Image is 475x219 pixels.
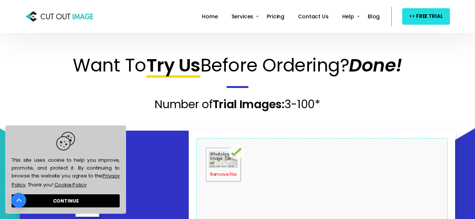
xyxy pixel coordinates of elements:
span: This site uses cookie to help you improve, promote, and protect it. By continuing to browse this ... [12,132,120,189]
span: Contact Us [298,13,328,20]
img: Cut Out Image: Photo Cut Out Service Provider [26,9,93,24]
span: Want To [73,53,146,78]
span: Before Ordering? [200,53,349,78]
a: Go to top [11,193,26,208]
a: learn more about cookies [53,180,87,189]
span: Number of [155,96,212,112]
a: Pricing [264,8,287,25]
span: Home [202,13,218,20]
a: Home [199,8,221,25]
a: Contact Us [295,8,331,25]
a: Remove File [208,170,238,179]
a: Blog [365,8,383,25]
a: Privacy Policy [12,172,120,188]
div: cookieconsent [5,125,126,214]
a: Services [228,8,257,25]
span: 3-100* [284,96,320,112]
span: Help [342,13,354,20]
a: >> FREE TRIAL [402,8,449,24]
span: Services [231,13,254,20]
span: Blog [368,13,380,20]
span: Try Us [146,53,200,78]
span: Pricing [267,13,284,20]
a: Help [339,8,357,25]
span: >> FREE TRIAL [409,12,443,21]
span: Done! [349,53,402,78]
a: dismiss cookie message [12,194,120,207]
span: Trial Images: [213,96,284,112]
